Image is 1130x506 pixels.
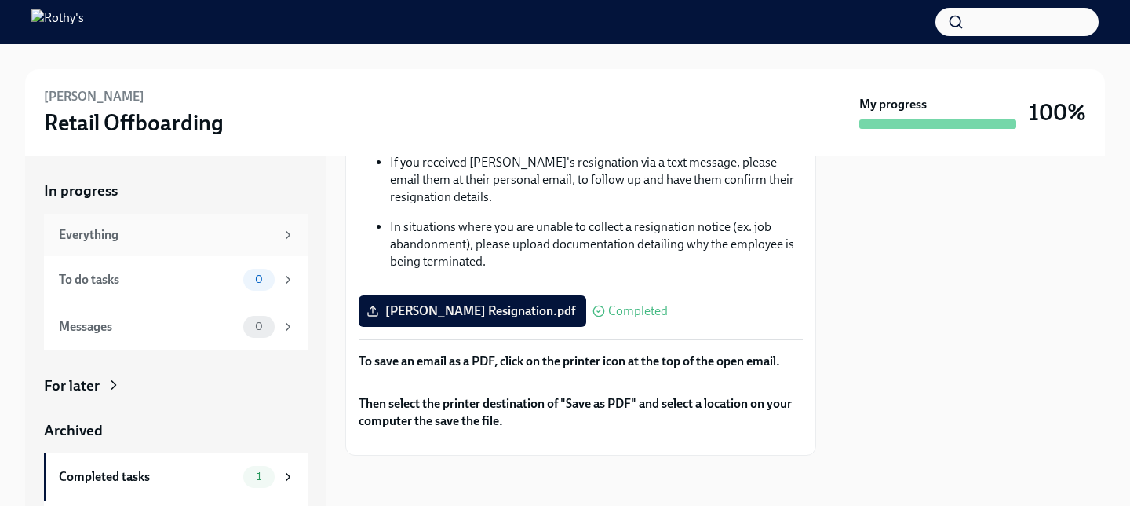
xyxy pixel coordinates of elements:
span: Completed [608,305,668,317]
a: For later [44,376,308,396]
div: Everything [59,226,275,244]
h3: Retail Offboarding [44,108,224,137]
p: In situations where you are unable to collect a resignation notice (ex. job abandonment), please ... [390,218,803,270]
img: Rothy's [31,9,84,35]
a: Archived [44,420,308,441]
div: Messages [59,318,237,335]
label: [PERSON_NAME] Resignation.pdf [359,295,586,327]
strong: My progress [859,96,927,113]
div: Completed tasks [59,468,237,486]
div: For later [44,376,100,396]
a: To do tasks0 [44,256,308,303]
strong: Then select the printer destination of "Save as PDF" and select a location on your computer the s... [359,396,792,428]
p: If you received [PERSON_NAME]'s resignation via a text message, please email them at their person... [390,154,803,206]
a: Everything [44,214,308,256]
strong: To save an email as a PDF, click on the printer icon at the top of the open email. [359,354,780,368]
h3: 100% [1029,98,1086,126]
span: 0 [246,321,272,332]
span: 1 [247,471,271,482]
a: Completed tasks1 [44,453,308,500]
a: Messages0 [44,303,308,350]
h6: [PERSON_NAME] [44,88,144,105]
a: In progress [44,181,308,201]
span: [PERSON_NAME] Resignation.pdf [370,303,575,319]
span: 0 [246,273,272,285]
div: To do tasks [59,271,237,288]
